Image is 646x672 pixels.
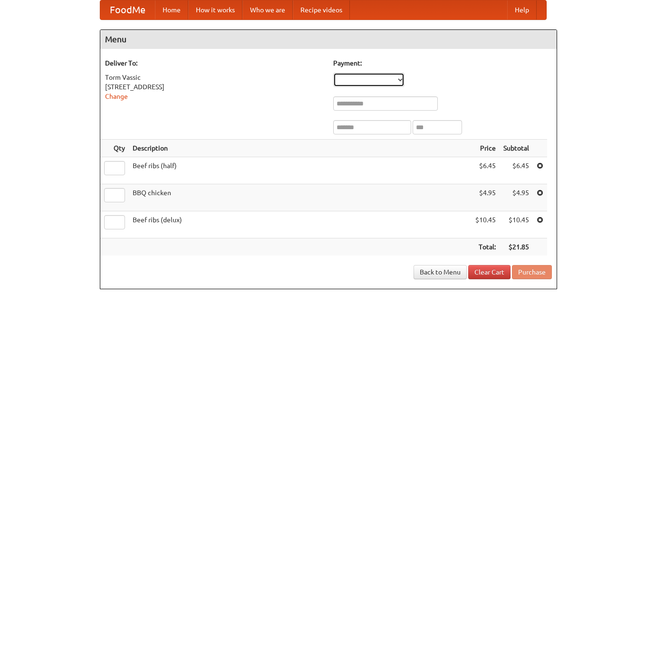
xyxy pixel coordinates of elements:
th: Description [129,140,472,157]
h5: Deliver To: [105,58,324,68]
a: Back to Menu [414,265,467,279]
a: FoodMe [100,0,155,19]
td: $4.95 [472,184,500,211]
a: Recipe videos [293,0,350,19]
a: Change [105,93,128,100]
td: Beef ribs (delux) [129,211,472,238]
div: [STREET_ADDRESS] [105,82,324,92]
h5: Payment: [333,58,552,68]
th: Total: [472,238,500,256]
th: Qty [100,140,129,157]
td: $6.45 [472,157,500,184]
a: Clear Cart [468,265,511,279]
td: $6.45 [500,157,533,184]
td: $10.45 [500,211,533,238]
a: How it works [188,0,242,19]
th: Price [472,140,500,157]
button: Purchase [512,265,552,279]
td: BBQ chicken [129,184,472,211]
td: $4.95 [500,184,533,211]
th: $21.85 [500,238,533,256]
a: Who we are [242,0,293,19]
a: Help [507,0,537,19]
div: Torm Vassic [105,73,324,82]
td: $10.45 [472,211,500,238]
a: Home [155,0,188,19]
td: Beef ribs (half) [129,157,472,184]
h4: Menu [100,30,557,49]
th: Subtotal [500,140,533,157]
